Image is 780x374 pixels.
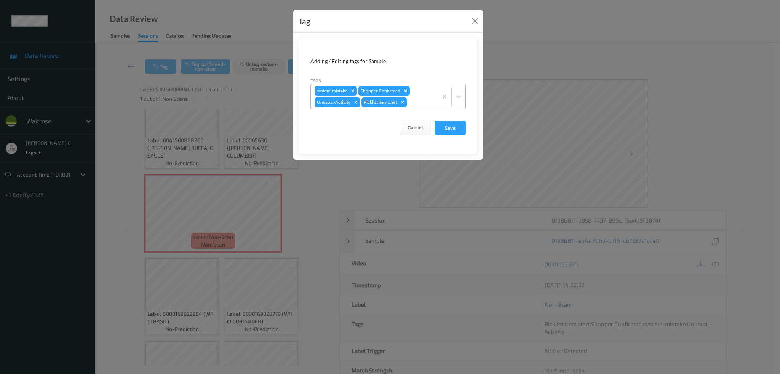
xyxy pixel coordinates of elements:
div: system-mistake [315,86,348,96]
div: Shopper Confirmed [358,86,401,96]
div: Remove system-mistake [348,86,357,96]
label: Tags [310,77,321,84]
div: Adding / Editing tags for Sample [310,57,466,65]
button: Close [470,16,480,26]
div: Remove Unusual-Activity [352,97,360,107]
div: Unusual-Activity [315,97,352,107]
div: Remove Picklist item alert [398,97,407,107]
div: Tag [299,15,310,27]
button: Save [435,121,466,135]
div: Remove Shopper Confirmed [401,86,410,96]
button: Cancel [400,121,431,135]
div: Picklist item alert [361,97,398,107]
